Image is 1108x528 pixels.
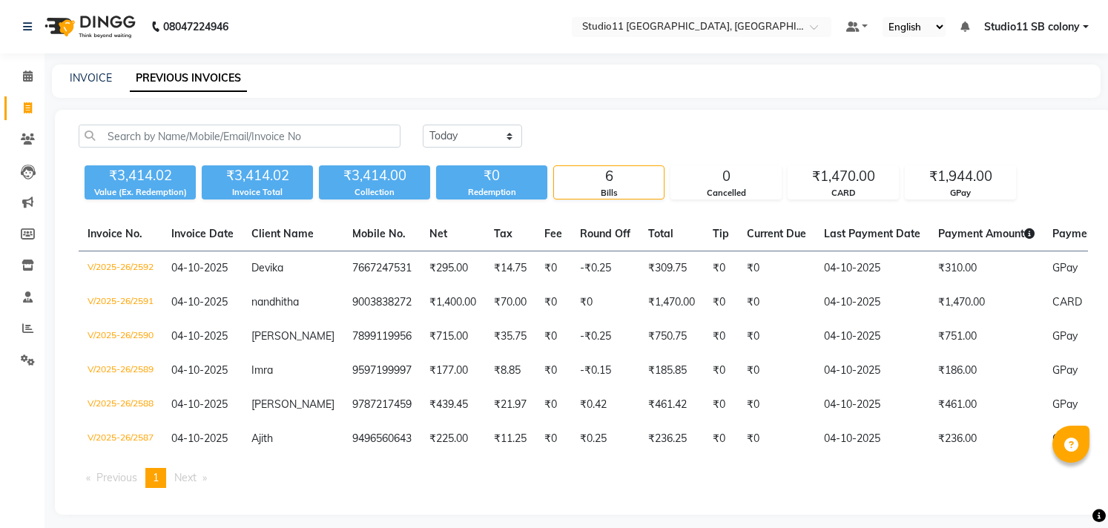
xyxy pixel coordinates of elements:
td: ₹0 [704,320,738,354]
td: ₹0 [535,286,571,320]
iframe: chat widget [1046,469,1093,513]
span: GPay [1052,261,1078,274]
span: [PERSON_NAME] [251,397,334,411]
a: INVOICE [70,71,112,85]
div: 6 [554,166,664,187]
nav: Pagination [79,468,1088,488]
td: ₹225.00 [421,422,485,456]
td: ₹0 [738,422,815,456]
td: ₹0 [535,388,571,422]
td: 04-10-2025 [815,320,929,354]
span: Next [174,471,197,484]
span: Tax [494,227,512,240]
td: 7667247531 [343,251,421,286]
div: Collection [319,186,430,199]
td: ₹0 [535,354,571,388]
td: ₹1,470.00 [639,286,704,320]
div: CARD [788,187,898,199]
td: ₹0 [535,320,571,354]
td: ₹0 [704,286,738,320]
span: Previous [96,471,137,484]
span: CARD [1052,295,1082,308]
td: ₹185.85 [639,354,704,388]
td: ₹461.00 [929,388,1043,422]
td: ₹1,470.00 [929,286,1043,320]
td: 9003838272 [343,286,421,320]
td: ₹439.45 [421,388,485,422]
span: 04-10-2025 [171,295,228,308]
span: Total [648,227,673,240]
td: ₹11.25 [485,422,535,456]
td: V/2025-26/2591 [79,286,162,320]
td: V/2025-26/2587 [79,422,162,456]
td: ₹715.00 [421,320,485,354]
td: ₹0 [704,422,738,456]
td: ₹236.00 [929,422,1043,456]
div: ₹3,414.02 [85,165,196,186]
td: 04-10-2025 [815,251,929,286]
span: 04-10-2025 [171,397,228,411]
span: Client Name [251,227,314,240]
td: ₹0.42 [571,388,639,422]
div: ₹1,944.00 [906,166,1015,187]
td: V/2025-26/2588 [79,388,162,422]
td: V/2025-26/2592 [79,251,162,286]
td: ₹8.85 [485,354,535,388]
span: Current Due [747,227,806,240]
td: ₹0 [535,422,571,456]
span: Fee [544,227,562,240]
a: PREVIOUS INVOICES [130,65,247,92]
span: Net [429,227,447,240]
div: Bills [554,187,664,199]
span: 04-10-2025 [171,432,228,445]
td: ₹21.97 [485,388,535,422]
td: ₹0 [704,354,738,388]
td: ₹0 [535,251,571,286]
div: GPay [906,187,1015,199]
span: Last Payment Date [824,227,920,240]
td: ₹177.00 [421,354,485,388]
td: ₹1,400.00 [421,286,485,320]
div: Cancelled [671,187,781,199]
img: logo [38,6,139,47]
span: Invoice No. [88,227,142,240]
td: -₹0.25 [571,320,639,354]
div: Redemption [436,186,547,199]
td: V/2025-26/2590 [79,320,162,354]
td: ₹750.75 [639,320,704,354]
span: Invoice Date [171,227,234,240]
div: ₹3,414.00 [319,165,430,186]
td: 04-10-2025 [815,286,929,320]
span: GPay [1052,432,1078,445]
td: ₹70.00 [485,286,535,320]
span: GPay [1052,363,1078,377]
div: ₹0 [436,165,547,186]
span: Mobile No. [352,227,406,240]
span: Round Off [580,227,630,240]
td: -₹0.15 [571,354,639,388]
td: -₹0.25 [571,251,639,286]
div: Value (Ex. Redemption) [85,186,196,199]
td: ₹186.00 [929,354,1043,388]
td: ₹0 [738,286,815,320]
span: 04-10-2025 [171,261,228,274]
td: V/2025-26/2589 [79,354,162,388]
td: ₹0 [738,320,815,354]
td: ₹310.00 [929,251,1043,286]
span: Ajith [251,432,273,445]
td: ₹461.42 [639,388,704,422]
span: GPay [1052,397,1078,411]
td: ₹0 [571,286,639,320]
span: 04-10-2025 [171,363,228,377]
span: 1 [153,471,159,484]
span: 04-10-2025 [171,329,228,343]
input: Search by Name/Mobile/Email/Invoice No [79,125,400,148]
td: ₹0 [738,251,815,286]
div: 0 [671,166,781,187]
td: 9787217459 [343,388,421,422]
span: nandhitha [251,295,299,308]
td: ₹309.75 [639,251,704,286]
span: Devika [251,261,283,274]
td: ₹0 [704,251,738,286]
span: Studio11 SB colony [984,19,1080,35]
